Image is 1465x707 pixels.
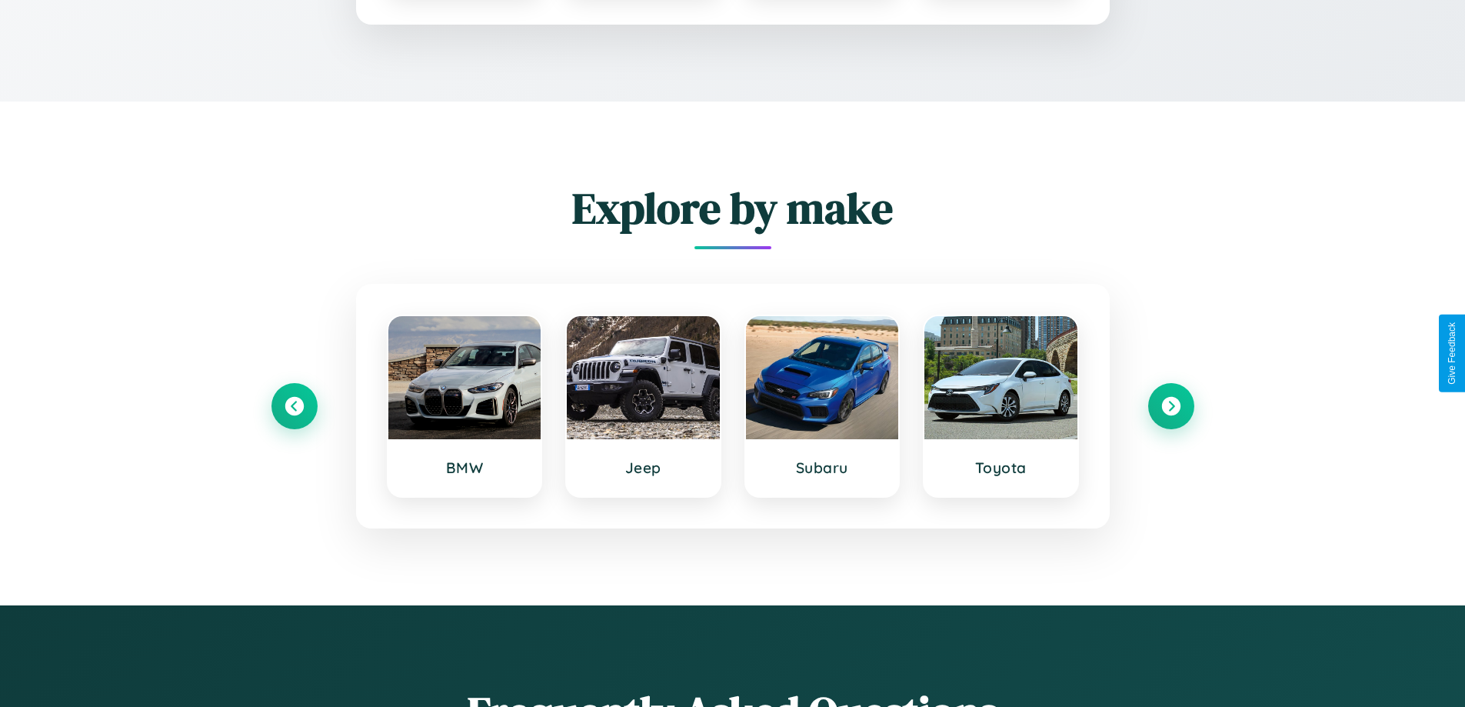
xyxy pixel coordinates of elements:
[1447,322,1457,385] div: Give Feedback
[271,178,1194,238] h2: Explore by make
[940,459,1062,477] h3: Toyota
[582,459,704,477] h3: Jeep
[404,459,526,477] h3: BMW
[761,459,884,477] h3: Subaru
